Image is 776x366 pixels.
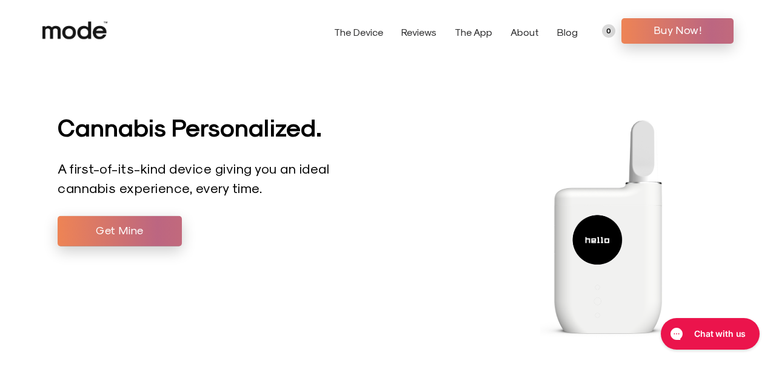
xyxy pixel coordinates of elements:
[455,26,492,38] a: The App
[602,24,615,38] a: 0
[67,220,173,239] span: Get Mine
[58,159,333,198] p: A first-of-its-kind device giving you an ideal cannabis experience, every time.
[557,26,578,38] a: Blog
[58,112,380,141] h1: Cannabis Personalized.
[334,26,383,38] a: The Device
[510,26,539,38] a: About
[621,18,734,44] a: Buy Now!
[401,26,436,38] a: Reviews
[655,314,764,354] iframe: Gorgias live chat messenger
[58,215,182,246] a: Get Mine
[630,21,724,39] span: Buy Now!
